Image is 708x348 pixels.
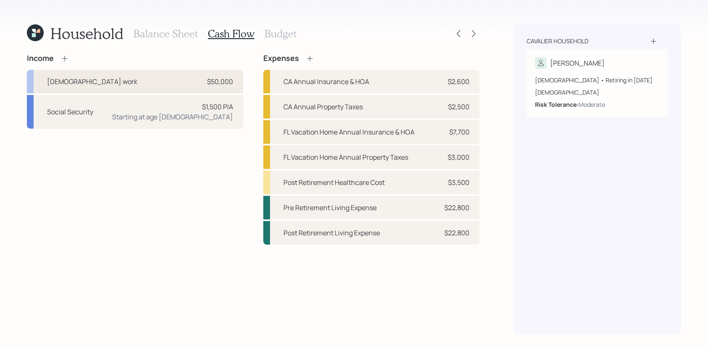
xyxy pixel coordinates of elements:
[27,54,54,63] h4: Income
[283,127,414,137] div: FL Vacation Home Annual Insurance & HOA
[448,177,469,187] div: $3,500
[550,58,605,68] div: [PERSON_NAME]
[202,102,233,112] div: $1,500 PIA
[535,76,659,84] div: [DEMOGRAPHIC_DATA] • Retiring in [DATE]
[283,177,385,187] div: Post Retirement Healthcare Cost
[535,88,659,97] div: [DEMOGRAPHIC_DATA]
[263,54,299,63] h4: Expenses
[112,112,233,122] div: Starting at age [DEMOGRAPHIC_DATA]
[207,76,233,87] div: $50,000
[283,228,380,238] div: Post Retirement Living Expense
[444,228,469,238] div: $22,800
[283,76,369,87] div: CA Annual Insurance & HOA
[50,24,123,42] h1: Household
[134,28,198,40] h3: Balance Sheet
[448,76,469,87] div: $2,600
[283,203,377,213] div: Pre Retirement Living Expense
[283,102,363,112] div: CA Annual Property Taxes
[448,152,469,162] div: $3,000
[47,107,93,117] div: Social Security
[47,76,137,87] div: [DEMOGRAPHIC_DATA] work
[527,37,588,45] div: Cavalier household
[448,102,469,112] div: $2,500
[208,28,254,40] h3: Cash Flow
[283,152,408,162] div: FL Vacation Home Annual Property Taxes
[579,100,605,109] div: Moderate
[444,203,469,213] div: $22,800
[535,100,579,108] b: Risk Tolerance:
[265,28,296,40] h3: Budget
[449,127,469,137] div: $7,700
